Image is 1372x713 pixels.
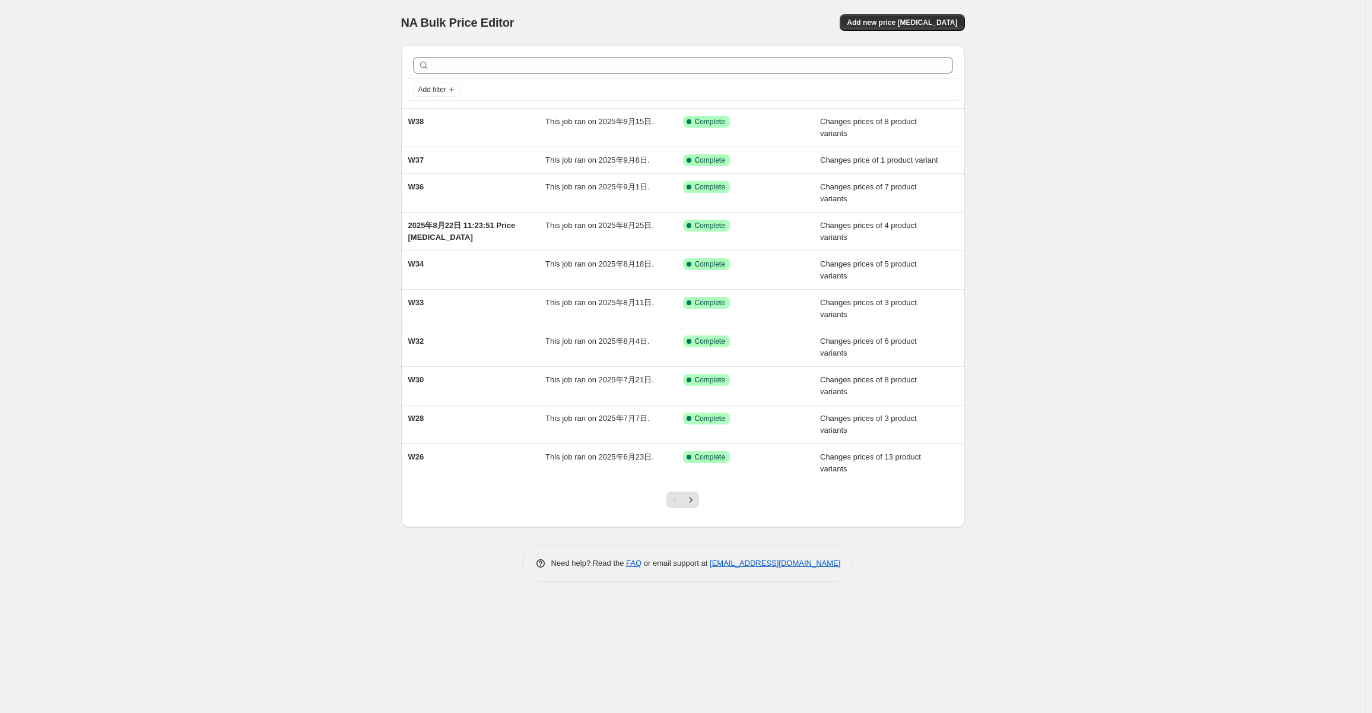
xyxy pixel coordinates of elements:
span: W33 [408,298,424,307]
span: or email support at [641,559,710,568]
span: Complete [695,156,725,165]
span: Complete [695,414,725,423]
a: FAQ [626,559,641,568]
span: Add filter [418,85,446,94]
span: This job ran on 2025年7月7日. [545,414,650,423]
span: This job ran on 2025年8月11日. [545,298,654,307]
span: This job ran on 2025年6月23日. [545,452,654,461]
span: W26 [408,452,424,461]
span: This job ran on 2025年8月4日. [545,337,650,346]
span: Changes prices of 13 product variants [820,452,921,473]
span: This job ran on 2025年8月25日. [545,221,654,230]
span: 2025年8月22日 11:23:51 Price [MEDICAL_DATA] [408,221,516,242]
span: Complete [695,182,725,192]
span: Complete [695,298,725,308]
span: W30 [408,375,424,384]
span: Complete [695,259,725,269]
span: W34 [408,259,424,268]
span: W37 [408,156,424,164]
span: W36 [408,182,424,191]
a: [EMAIL_ADDRESS][DOMAIN_NAME] [710,559,840,568]
span: Changes prices of 5 product variants [820,259,917,280]
nav: Pagination [666,492,699,508]
span: This job ran on 2025年9月15日. [545,117,654,126]
span: This job ran on 2025年7月21日. [545,375,654,384]
span: This job ran on 2025年9月1日. [545,182,650,191]
span: W38 [408,117,424,126]
span: Complete [695,117,725,126]
span: Changes prices of 6 product variants [820,337,917,357]
span: Complete [695,221,725,230]
span: W32 [408,337,424,346]
span: Complete [695,375,725,385]
span: NA Bulk Price Editor [401,16,514,29]
span: Changes price of 1 product variant [820,156,938,164]
button: Add new price [MEDICAL_DATA] [840,14,964,31]
span: W28 [408,414,424,423]
span: This job ran on 2025年8月18日. [545,259,654,268]
span: Changes prices of 8 product variants [820,117,917,138]
span: Changes prices of 3 product variants [820,298,917,319]
span: Complete [695,452,725,462]
span: Complete [695,337,725,346]
button: Next [682,492,699,508]
span: Changes prices of 7 product variants [820,182,917,203]
span: Add new price [MEDICAL_DATA] [847,18,957,27]
button: Add filter [413,83,460,97]
span: Need help? Read the [551,559,627,568]
span: Changes prices of 4 product variants [820,221,917,242]
span: Changes prices of 8 product variants [820,375,917,396]
span: This job ran on 2025年9月8日. [545,156,650,164]
span: Changes prices of 3 product variants [820,414,917,435]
